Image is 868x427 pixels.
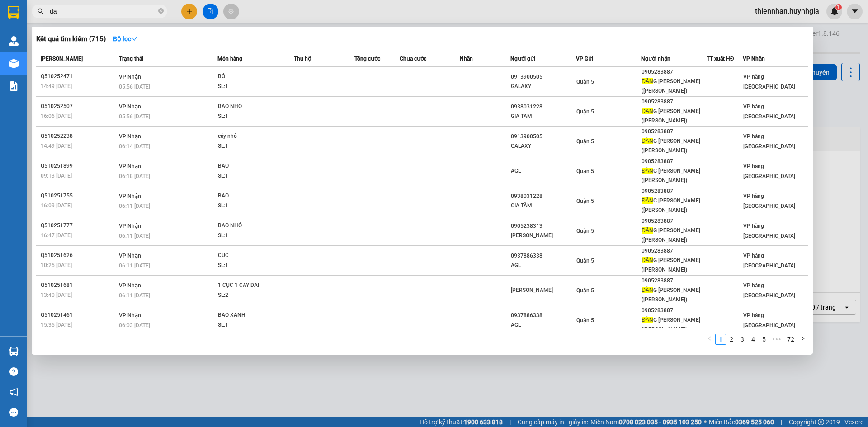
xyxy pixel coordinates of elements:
div: 0905283887 [642,97,706,107]
div: BAO [218,191,286,201]
input: Tìm tên, số ĐT hoặc mã đơn [50,6,156,16]
span: Món hàng [217,56,242,62]
span: left [707,336,712,341]
div: 0905283887 [642,127,706,136]
div: G [PERSON_NAME]([PERSON_NAME]) [642,77,706,96]
span: 06:11 [DATE] [119,263,150,269]
div: 0905283887 [642,67,706,77]
span: 06:11 [DATE] [119,203,150,209]
span: ĐĂN [642,197,653,204]
span: VP Nhận [743,56,765,62]
span: VP Nhận [119,133,141,140]
span: [PERSON_NAME] [41,56,83,62]
li: Next Page [797,334,808,345]
span: Quận 5 [576,198,594,204]
span: VP Nhận [119,74,141,80]
span: VP hàng [GEOGRAPHIC_DATA] [743,282,795,299]
span: Quận 5 [576,228,594,234]
div: BAO XANH [218,310,286,320]
span: VP hàng [GEOGRAPHIC_DATA] [743,193,795,209]
span: close-circle [158,8,164,14]
a: 3 [737,334,747,344]
div: 1 CỤC 1 CÂY DÀI [218,281,286,291]
div: Q510252238 [41,131,116,141]
span: Quận 5 [576,138,594,145]
div: BAO NHỎ [218,221,286,231]
span: Quận 5 [576,79,594,85]
div: 0905283887 [642,306,706,315]
div: Q510251461 [41,310,116,320]
span: down [131,36,137,42]
li: Previous Page [704,334,715,345]
div: 0937886338 [511,311,576,320]
span: question-circle [9,367,18,376]
li: 1 [715,334,726,345]
span: VP Nhận [119,282,141,289]
span: 09:13 [DATE] [41,173,72,179]
button: right [797,334,808,345]
a: 1 [716,334,726,344]
span: 14:49 [DATE] [41,83,72,89]
span: VP hàng [GEOGRAPHIC_DATA] [743,163,795,179]
div: 0913900505 [511,72,576,82]
div: Q510251777 [41,221,116,230]
div: Q510252507 [41,102,116,111]
span: VP hàng [GEOGRAPHIC_DATA] [743,103,795,120]
span: ĐĂN [642,108,653,114]
span: 06:03 [DATE] [119,322,150,328]
span: Quận 5 [576,108,594,115]
div: SL: 1 [218,141,286,151]
span: ĐĂN [642,287,653,293]
div: 0905283887 [642,276,706,286]
div: 0913900505 [511,132,576,141]
span: Chưa cước [400,56,426,62]
div: [PERSON_NAME] [511,286,576,295]
span: ĐĂN [642,227,653,234]
div: AGL [511,320,576,330]
img: warehouse-icon [9,347,19,356]
div: SL: 1 [218,231,286,241]
li: 72 [784,334,797,345]
div: CỤC [218,251,286,261]
span: Quận 5 [576,287,594,294]
div: GIA TÂM [511,201,576,211]
span: Quận 5 [576,168,594,174]
div: BAO [218,161,286,171]
span: 06:18 [DATE] [119,173,150,179]
span: VP Gửi [576,56,593,62]
div: 0905283887 [642,187,706,196]
span: message [9,408,18,417]
div: SL: 1 [218,171,286,181]
div: SL: 1 [218,261,286,271]
div: Q510251755 [41,191,116,201]
div: G [PERSON_NAME]([PERSON_NAME]) [642,136,706,155]
li: 4 [748,334,759,345]
span: VP Nhận [119,253,141,259]
span: Người gửi [510,56,535,62]
div: 0938031228 [511,192,576,201]
div: SL: 1 [218,82,286,92]
span: 06:11 [DATE] [119,292,150,299]
div: 0905283887 [642,246,706,256]
div: SL: 1 [218,320,286,330]
span: ĐĂN [642,138,653,144]
div: G [PERSON_NAME]([PERSON_NAME]) [642,256,706,275]
span: right [800,336,806,341]
span: ĐĂN [642,78,653,84]
span: Tổng cước [354,56,380,62]
div: [PERSON_NAME] [511,231,576,240]
div: SL: 2 [218,291,286,300]
div: G [PERSON_NAME]([PERSON_NAME]) [642,196,706,215]
span: Nhãn [460,56,473,62]
div: 0938031228 [511,102,576,112]
span: TT xuất HĐ [707,56,734,62]
img: logo-vxr [8,6,19,19]
div: BAO NHỎ [218,102,286,112]
div: G [PERSON_NAME]([PERSON_NAME]) [642,315,706,334]
span: 06:14 [DATE] [119,143,150,150]
a: 4 [748,334,758,344]
span: ĐĂN [642,317,653,323]
div: Q510251626 [41,251,116,260]
img: warehouse-icon [9,59,19,68]
img: warehouse-icon [9,36,19,46]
